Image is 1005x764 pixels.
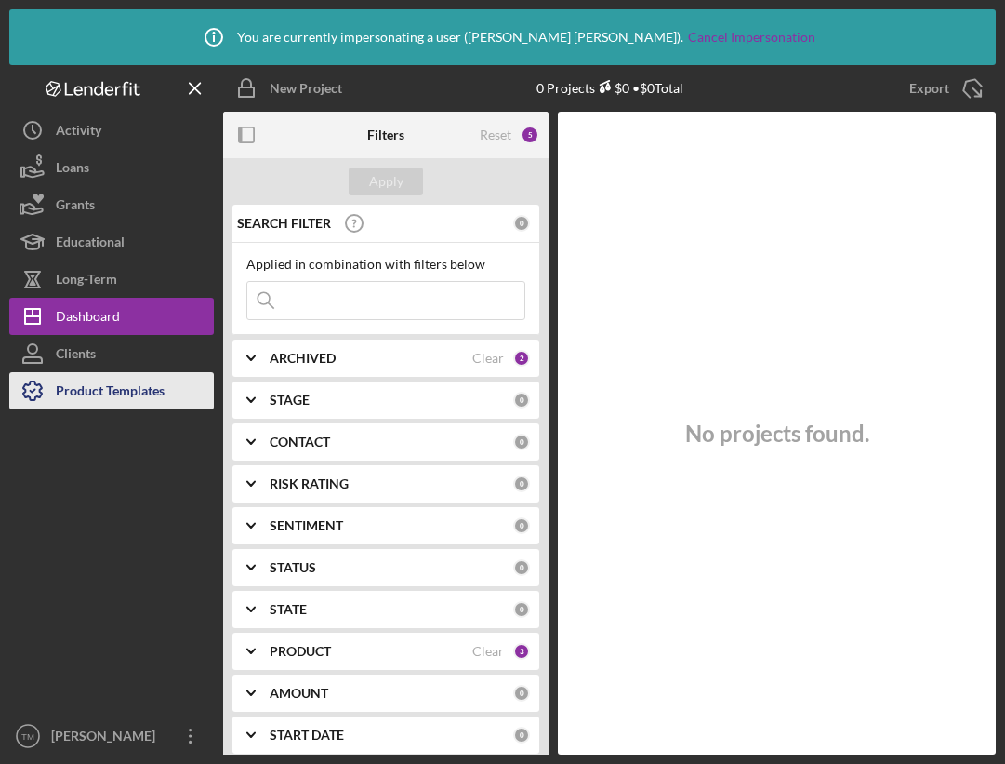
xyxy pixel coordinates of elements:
[56,335,96,377] div: Clients
[56,372,165,414] div: Product Templates
[270,70,342,107] div: New Project
[237,216,331,231] b: SEARCH FILTER
[349,168,423,195] button: Apply
[270,518,343,533] b: SENTIMENT
[56,186,95,228] div: Grants
[270,686,328,701] b: AMOUNT
[909,70,949,107] div: Export
[9,335,214,372] button: Clients
[270,351,336,366] b: ARCHIVED
[513,392,530,409] div: 0
[56,112,101,154] div: Activity
[9,372,214,409] button: Product Templates
[513,434,530,450] div: 0
[56,223,125,265] div: Educational
[513,727,530,744] div: 0
[472,351,504,366] div: Clear
[688,30,815,45] a: Cancel Impersonation
[367,127,404,142] b: Filters
[595,80,629,96] div: $0
[536,80,683,96] div: 0 Projects • $0 Total
[270,476,349,491] b: RISK RATING
[56,298,120,340] div: Dashboard
[513,350,530,367] div: 2
[513,685,530,702] div: 0
[56,261,117,302] div: Long-Term
[270,393,310,408] b: STAGE
[9,298,214,335] button: Dashboard
[369,168,403,195] div: Apply
[191,14,815,60] div: You are currently impersonating a user ( [PERSON_NAME] [PERSON_NAME] ).
[223,70,361,107] button: New Project
[513,643,530,660] div: 3
[513,559,530,576] div: 0
[9,186,214,223] button: Grants
[513,215,530,232] div: 0
[46,717,167,759] div: [PERSON_NAME]
[513,476,530,492] div: 0
[9,717,214,755] button: TM[PERSON_NAME]
[270,644,331,659] b: PRODUCT
[270,602,307,617] b: STATE
[246,257,525,272] div: Applied in combination with filters below
[9,112,214,149] button: Activity
[270,435,330,449] b: CONTACT
[9,149,214,186] button: Loans
[472,644,504,659] div: Clear
[685,421,869,447] h3: No projects found.
[56,149,89,191] div: Loans
[521,126,539,144] div: 5
[270,560,316,575] b: STATUS
[270,728,344,743] b: START DATE
[891,70,996,107] button: Export
[480,127,511,142] div: Reset
[21,731,34,742] text: TM
[513,517,530,534] div: 0
[513,601,530,618] div: 0
[9,261,214,298] button: Long-Term
[9,223,214,261] button: Educational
